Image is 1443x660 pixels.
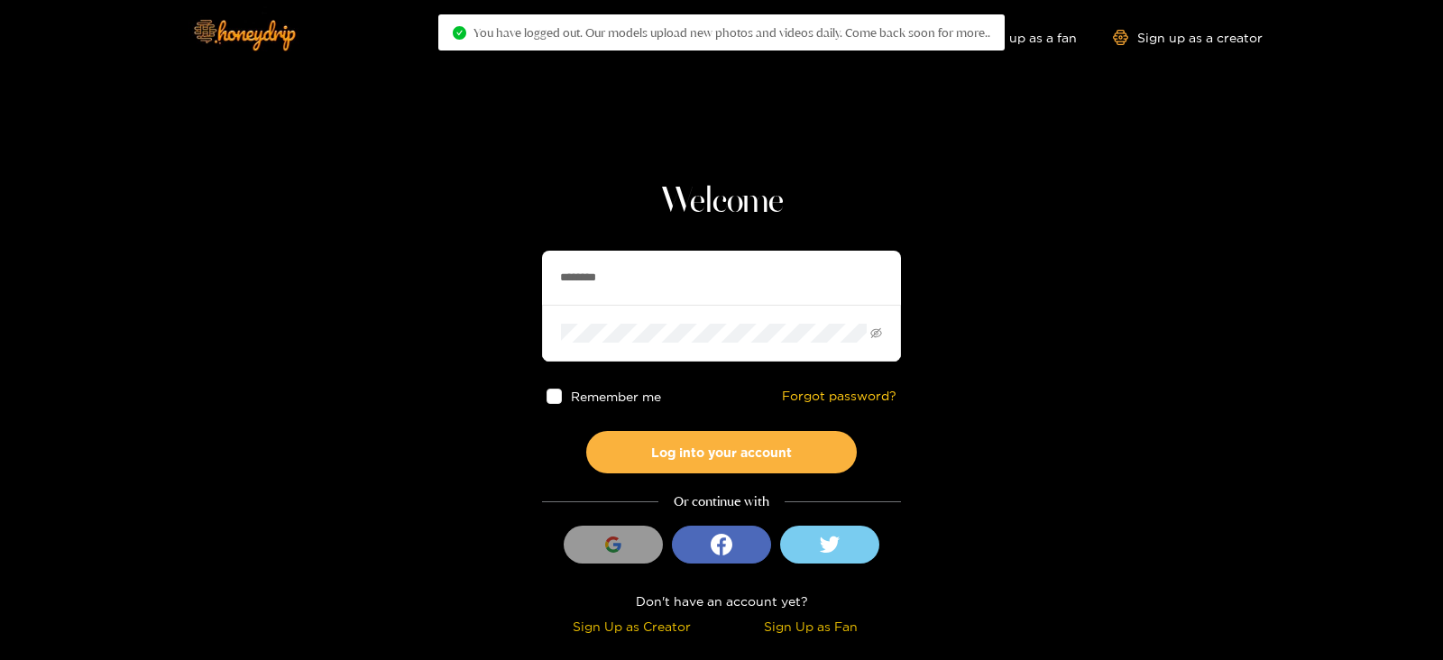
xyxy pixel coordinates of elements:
div: Or continue with [542,491,901,512]
div: Don't have an account yet? [542,591,901,611]
a: Sign up as a creator [1113,30,1263,45]
a: Forgot password? [782,389,896,404]
span: Remember me [571,390,661,403]
div: Sign Up as Creator [547,616,717,637]
span: check-circle [453,26,466,40]
span: eye-invisible [870,327,882,339]
div: Sign Up as Fan [726,616,896,637]
button: Log into your account [586,431,857,473]
h1: Welcome [542,180,901,224]
span: You have logged out. Our models upload new photos and videos daily. Come back soon for more.. [473,25,990,40]
a: Sign up as a fan [953,30,1077,45]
